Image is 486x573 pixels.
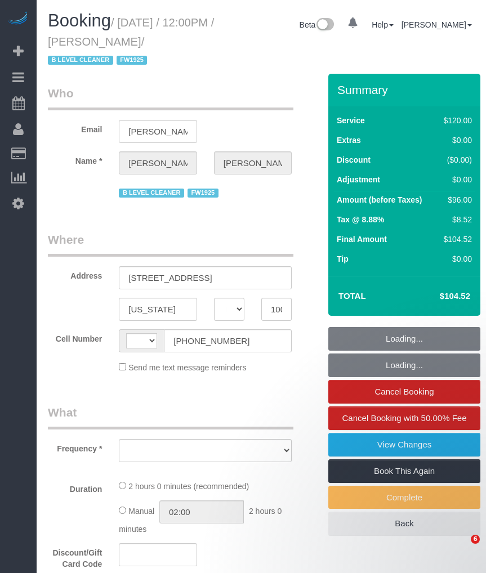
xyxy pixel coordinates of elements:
[128,482,249,491] span: 2 hours 0 minutes (recommended)
[337,214,384,225] label: Tax @ 8.88%
[39,266,110,281] label: Address
[328,380,480,404] a: Cancel Booking
[214,151,292,174] input: Last Name
[337,154,371,165] label: Discount
[188,189,219,198] span: FW1925
[39,120,110,135] label: Email
[48,16,214,67] small: / [DATE] / 12:00PM / [PERSON_NAME]
[39,439,110,454] label: Frequency *
[39,329,110,344] label: Cell Number
[119,120,197,143] input: Email
[342,413,467,423] span: Cancel Booking with 50.00% Fee
[439,154,472,165] div: ($0.00)
[337,253,349,265] label: Tip
[337,83,475,96] h3: Summary
[128,363,246,372] span: Send me text message reminders
[337,194,422,205] label: Amount (before Taxes)
[471,535,480,544] span: 6
[300,20,335,29] a: Beta
[439,194,472,205] div: $96.00
[439,214,472,225] div: $8.52
[338,291,366,301] strong: Total
[119,298,197,321] input: City
[261,298,292,321] input: Zip Code
[328,433,480,456] a: View Changes
[337,135,361,146] label: Extras
[119,151,197,174] input: First Name
[48,56,113,65] span: B LEVEL CLEANER
[406,292,470,301] h4: $104.52
[119,189,184,198] span: B LEVEL CLEANER
[128,507,154,516] span: Manual
[439,135,472,146] div: $0.00
[372,20,394,29] a: Help
[337,115,365,126] label: Service
[402,20,472,29] a: [PERSON_NAME]
[439,253,472,265] div: $0.00
[439,115,472,126] div: $120.00
[7,11,29,27] img: Automaid Logo
[48,231,293,257] legend: Where
[48,85,293,110] legend: Who
[328,459,480,483] a: Book This Again
[448,535,475,562] iframe: Intercom live chat
[164,329,292,352] input: Cell Number
[315,18,334,33] img: New interface
[117,56,148,65] span: FW1925
[328,406,480,430] a: Cancel Booking with 50.00% Fee
[439,174,472,185] div: $0.00
[48,404,293,429] legend: What
[39,480,110,495] label: Duration
[48,11,111,30] span: Booking
[337,234,387,245] label: Final Amount
[39,543,110,570] label: Discount/Gift Card Code
[337,174,380,185] label: Adjustment
[439,234,472,245] div: $104.52
[39,151,110,167] label: Name *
